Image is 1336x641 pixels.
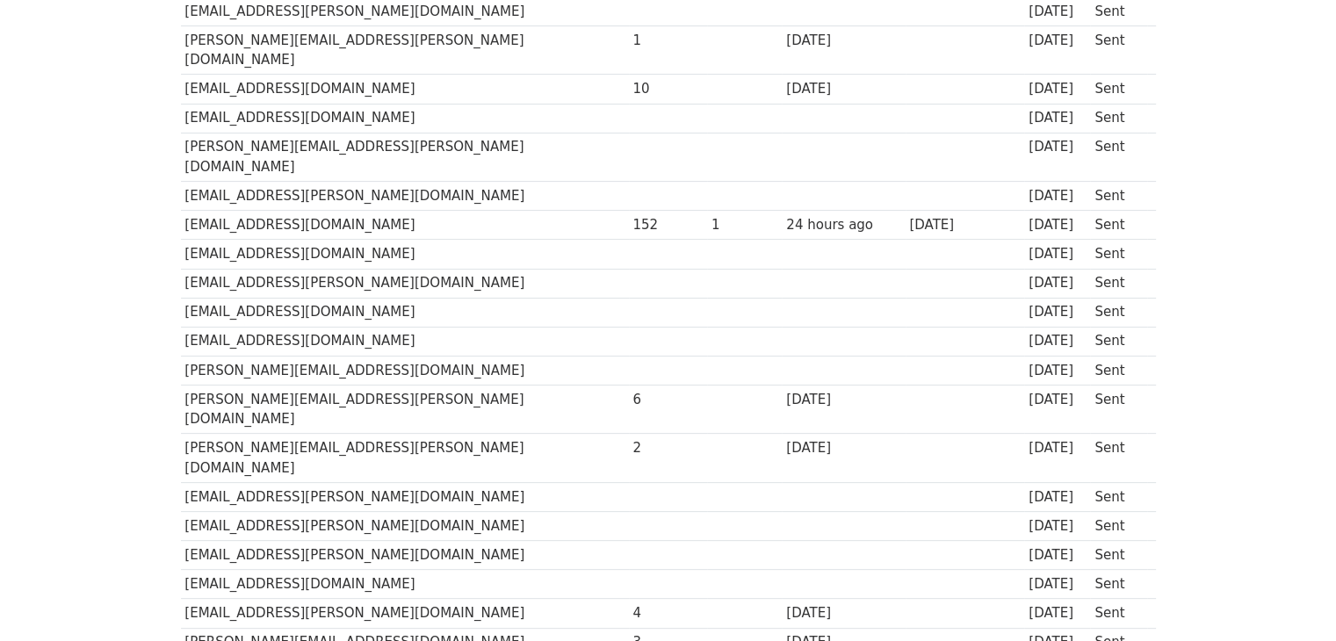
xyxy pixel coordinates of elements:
[181,356,629,385] td: [PERSON_NAME][EMAIL_ADDRESS][DOMAIN_NAME]
[181,240,629,269] td: [EMAIL_ADDRESS][DOMAIN_NAME]
[909,215,1020,235] div: [DATE]
[1029,137,1087,157] div: [DATE]
[1248,557,1336,641] iframe: Chat Widget
[1090,240,1146,269] td: Sent
[181,483,629,512] td: [EMAIL_ADDRESS][PERSON_NAME][DOMAIN_NAME]
[711,215,778,235] div: 1
[181,182,629,211] td: [EMAIL_ADDRESS][PERSON_NAME][DOMAIN_NAME]
[786,603,900,623] div: [DATE]
[1090,104,1146,133] td: Sent
[1090,541,1146,570] td: Sent
[1090,327,1146,356] td: Sent
[1029,487,1087,508] div: [DATE]
[632,31,703,51] div: 1
[181,541,629,570] td: [EMAIL_ADDRESS][PERSON_NAME][DOMAIN_NAME]
[1029,545,1087,565] div: [DATE]
[1090,599,1146,628] td: Sent
[1090,211,1146,240] td: Sent
[1029,574,1087,594] div: [DATE]
[1090,512,1146,541] td: Sent
[786,215,900,235] div: 24 hours ago
[1090,25,1146,75] td: Sent
[181,385,629,434] td: [PERSON_NAME][EMAIL_ADDRESS][PERSON_NAME][DOMAIN_NAME]
[181,133,629,182] td: [PERSON_NAME][EMAIL_ADDRESS][PERSON_NAME][DOMAIN_NAME]
[181,327,629,356] td: [EMAIL_ADDRESS][DOMAIN_NAME]
[181,269,629,298] td: [EMAIL_ADDRESS][PERSON_NAME][DOMAIN_NAME]
[1090,434,1146,483] td: Sent
[1029,244,1087,264] div: [DATE]
[181,599,629,628] td: [EMAIL_ADDRESS][PERSON_NAME][DOMAIN_NAME]
[1090,385,1146,434] td: Sent
[181,512,629,541] td: [EMAIL_ADDRESS][PERSON_NAME][DOMAIN_NAME]
[632,390,703,410] div: 6
[181,211,629,240] td: [EMAIL_ADDRESS][DOMAIN_NAME]
[632,603,703,623] div: 4
[1090,133,1146,182] td: Sent
[1029,108,1087,128] div: [DATE]
[1029,516,1087,537] div: [DATE]
[632,215,703,235] div: 152
[1029,273,1087,293] div: [DATE]
[1029,215,1087,235] div: [DATE]
[1029,302,1087,322] div: [DATE]
[1029,438,1087,458] div: [DATE]
[1090,483,1146,512] td: Sent
[1090,356,1146,385] td: Sent
[181,298,629,327] td: [EMAIL_ADDRESS][DOMAIN_NAME]
[1029,361,1087,381] div: [DATE]
[1090,269,1146,298] td: Sent
[1090,75,1146,104] td: Sent
[632,79,703,99] div: 10
[1090,182,1146,211] td: Sent
[1029,603,1087,623] div: [DATE]
[181,434,629,483] td: [PERSON_NAME][EMAIL_ADDRESS][PERSON_NAME][DOMAIN_NAME]
[786,31,900,51] div: [DATE]
[786,79,900,99] div: [DATE]
[1029,186,1087,206] div: [DATE]
[1029,2,1087,22] div: [DATE]
[1029,390,1087,410] div: [DATE]
[1029,331,1087,351] div: [DATE]
[181,75,629,104] td: [EMAIL_ADDRESS][DOMAIN_NAME]
[1090,298,1146,327] td: Sent
[786,438,900,458] div: [DATE]
[632,438,703,458] div: 2
[786,390,900,410] div: [DATE]
[1090,570,1146,599] td: Sent
[1029,31,1087,51] div: [DATE]
[181,104,629,133] td: [EMAIL_ADDRESS][DOMAIN_NAME]
[1029,79,1087,99] div: [DATE]
[181,25,629,75] td: [PERSON_NAME][EMAIL_ADDRESS][PERSON_NAME][DOMAIN_NAME]
[181,570,629,599] td: [EMAIL_ADDRESS][DOMAIN_NAME]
